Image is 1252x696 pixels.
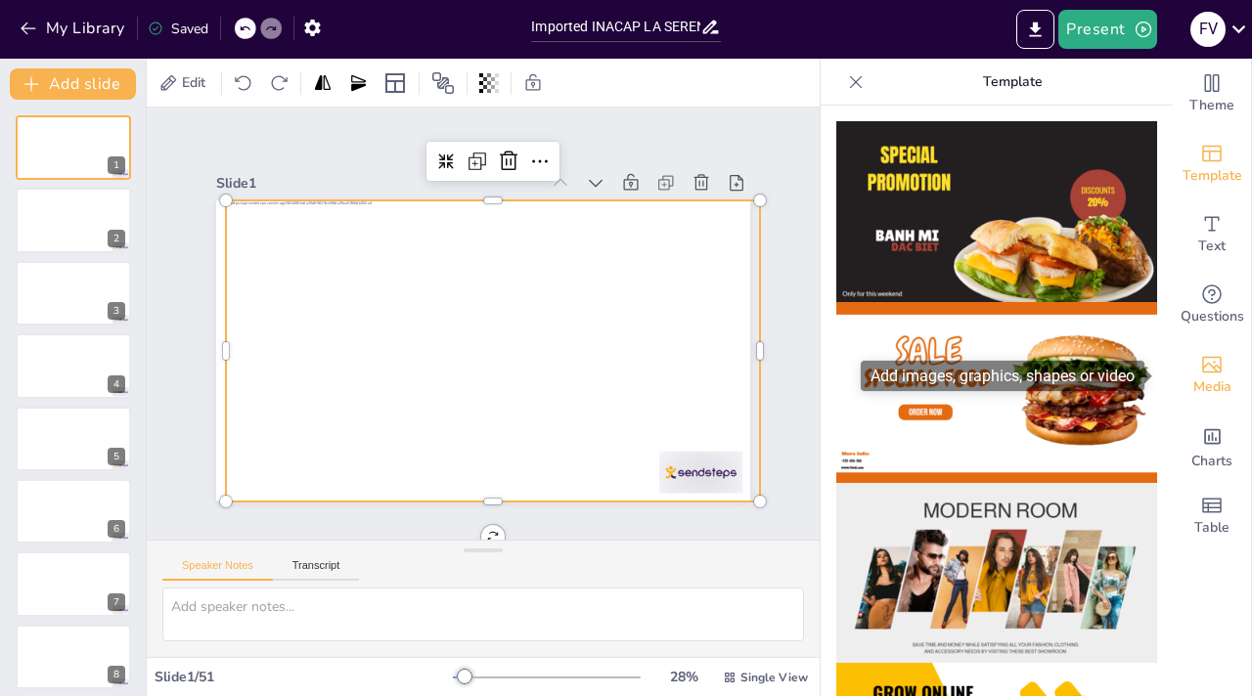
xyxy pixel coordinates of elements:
[155,668,453,686] div: Slide 1 / 51
[16,407,131,471] div: 5
[108,302,125,320] div: 3
[1016,10,1054,49] button: Export to PowerPoint
[231,147,554,198] div: Slide 1
[16,261,131,326] div: 3
[431,71,455,95] span: Position
[740,670,808,685] span: Single View
[1173,59,1251,129] div: Change the overall theme
[148,20,208,38] div: Saved
[1193,376,1231,398] span: Media
[16,115,131,180] div: 1
[861,361,1144,391] div: Add images, graphics, shapes or video
[836,302,1157,483] img: thumb-2.png
[178,73,209,92] span: Edit
[1198,236,1226,257] span: Text
[273,559,360,581] button: Transcript
[660,668,707,686] div: 28 %
[872,59,1153,106] p: Template
[108,375,125,393] div: 4
[16,479,131,544] div: 6
[1173,411,1251,481] div: Add charts and graphs
[1190,12,1226,47] div: f v
[16,333,131,398] div: 4
[108,666,125,683] div: 8
[10,68,136,100] button: Add slide
[1173,340,1251,411] div: Add images, graphics, shapes or video
[1173,481,1251,551] div: Add a table
[108,230,125,247] div: 2
[108,593,125,611] div: 7
[1173,270,1251,340] div: Get real-time input from your audience
[1194,517,1230,539] span: Table
[531,13,699,41] input: Insert title
[1189,95,1234,116] span: Theme
[108,448,125,465] div: 5
[836,121,1157,302] img: thumb-1.png
[1190,10,1226,49] button: f v
[1191,451,1232,472] span: Charts
[1173,199,1251,270] div: Add text boxes
[162,559,273,581] button: Speaker Notes
[15,13,133,44] button: My Library
[836,483,1157,664] img: thumb-3.png
[1181,306,1244,327] span: Questions
[108,520,125,538] div: 6
[1183,165,1242,187] span: Template
[1058,10,1156,49] button: Present
[16,625,131,689] div: 8
[108,156,125,174] div: 1
[16,188,131,252] div: 2
[16,551,131,616] div: 7
[1173,129,1251,199] div: Add ready made slides
[380,67,411,99] div: Layout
